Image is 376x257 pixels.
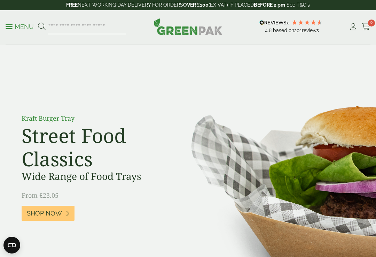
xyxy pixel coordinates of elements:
[294,28,302,33] span: 201
[6,23,34,30] a: Menu
[273,28,294,33] span: Based on
[27,210,62,217] span: Shop Now
[362,22,370,32] a: 0
[368,20,375,27] span: 0
[291,19,323,25] div: 4.79 Stars
[22,206,75,221] a: Shop Now
[6,23,34,31] p: Menu
[22,191,58,199] span: From £23.05
[254,2,285,8] strong: BEFORE 2 pm
[22,171,178,182] h3: Wide Range of Food Trays
[22,114,178,123] p: Kraft Burger Tray
[302,28,319,33] span: reviews
[22,124,178,171] h2: Street Food Classics
[349,23,358,30] i: My Account
[287,2,310,8] a: See T&C's
[265,28,273,33] span: 4.8
[66,2,78,8] strong: FREE
[3,237,20,254] button: Open CMP widget
[259,20,290,25] img: REVIEWS.io
[154,18,222,35] img: GreenPak Supplies
[362,23,370,30] i: Cart
[183,2,209,8] strong: OVER £100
